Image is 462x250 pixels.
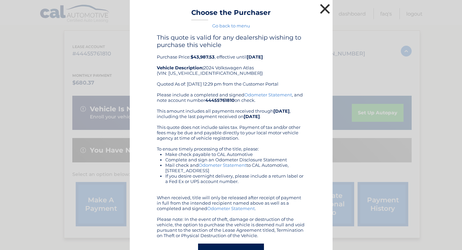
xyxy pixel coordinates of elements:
[212,23,250,28] a: Go back to menu
[157,34,306,49] h4: This quote is valid for any dealership wishing to purchase this vehicle
[157,92,306,238] div: Please include a completed and signed , and note account number on check. This amount includes al...
[244,92,292,97] a: Odometer Statement
[165,173,306,184] li: If you desire overnight delivery, please include a return label or a Fed Ex or UPS account number.
[157,65,203,70] strong: Vehicle Description:
[273,108,290,114] b: [DATE]
[247,54,263,60] b: [DATE]
[244,114,260,119] b: [DATE]
[199,162,246,168] a: Odometer Statement
[205,97,235,103] b: 44455761810
[157,34,306,92] div: Purchase Price: , effective until 2024 Volkswagen Atlas (VIN: [US_VEHICLE_IDENTIFICATION_NUMBER])...
[165,152,306,157] li: Make check payable to CAL Automotive
[165,157,306,162] li: Complete and sign an Odometer Disclosure Statement
[318,2,332,16] button: ×
[191,54,215,60] b: $43,987.53
[165,162,306,173] li: Mail check and to CAL Automotive, [STREET_ADDRESS]
[191,8,271,20] h3: Choose the Purchaser
[207,206,255,211] a: Odometer Statement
